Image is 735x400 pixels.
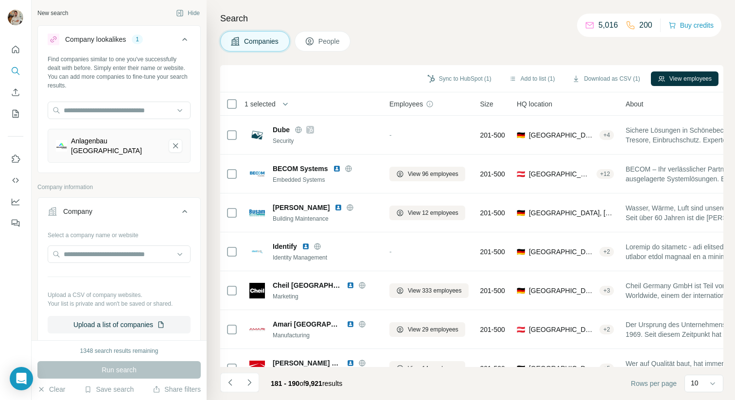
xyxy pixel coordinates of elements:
[249,283,265,298] img: Logo of Cheil Germany
[153,384,201,394] button: Share filters
[599,247,614,256] div: + 2
[271,380,342,387] span: results
[48,291,191,299] p: Upload a CSV of company websites.
[273,319,342,329] span: Amari [GEOGRAPHIC_DATA]
[299,380,305,387] span: of
[517,208,525,218] span: 🇩🇪
[273,292,378,301] div: Marketing
[249,127,265,143] img: Logo of Dube
[249,166,265,182] img: Logo of BECOM Systems
[8,193,23,210] button: Dashboard
[408,209,458,217] span: View 12 employees
[420,71,498,86] button: Sync to HubSpot (1)
[8,214,23,232] button: Feedback
[651,71,718,86] button: View employees
[389,322,465,337] button: View 29 employees
[529,286,595,296] span: [GEOGRAPHIC_DATA], [GEOGRAPHIC_DATA]
[517,130,525,140] span: 🇩🇪
[598,19,618,31] p: 5,016
[56,140,67,151] img: Anlagenbau Austria-logo
[389,167,465,181] button: View 96 employees
[273,175,378,184] div: Embedded Systems
[480,169,505,179] span: 201-500
[84,384,134,394] button: Save search
[48,227,191,240] div: Select a company name or website
[408,170,458,178] span: View 96 employees
[240,373,259,392] button: Navigate to next page
[273,214,378,223] div: Building Maintenance
[37,183,201,191] p: Company information
[480,325,505,334] span: 201-500
[220,12,723,25] h4: Search
[249,322,265,337] img: Logo of Amari Austria
[599,325,614,334] div: + 2
[480,208,505,218] span: 201-500
[626,99,644,109] span: About
[517,169,525,179] span: 🇦🇹
[529,208,614,218] span: [GEOGRAPHIC_DATA], [GEOGRAPHIC_DATA]|[GEOGRAPHIC_DATA]|[GEOGRAPHIC_DATA]
[389,131,392,139] span: -
[347,320,354,328] img: LinkedIn logo
[65,35,126,44] div: Company lookalikes
[389,361,465,376] button: View 14 employees
[502,71,562,86] button: Add to list (1)
[529,364,595,373] span: [GEOGRAPHIC_DATA], [GEOGRAPHIC_DATA]|[GEOGRAPHIC_DATA]|[GEOGRAPHIC_DATA]
[517,286,525,296] span: 🇩🇪
[271,380,299,387] span: 181 - 190
[305,380,322,387] span: 9,921
[8,62,23,80] button: Search
[408,286,462,295] span: View 333 employees
[37,9,68,17] div: New search
[333,165,341,173] img: LinkedIn logo
[389,99,423,109] span: Employees
[8,10,23,25] img: Avatar
[249,205,265,221] img: Logo of Busam
[48,316,191,333] button: Upload a list of companies
[63,207,92,216] div: Company
[249,361,265,376] img: Logo of Zürcher Bau
[599,364,614,373] div: + 5
[517,325,525,334] span: 🇦🇹
[691,378,699,388] p: 10
[480,286,505,296] span: 201-500
[249,244,265,260] img: Logo of Identify
[38,28,200,55] button: Company lookalikes1
[596,170,614,178] div: + 12
[639,19,652,31] p: 200
[132,35,143,44] div: 1
[631,379,677,388] span: Rows per page
[389,248,392,256] span: -
[529,325,595,334] span: [GEOGRAPHIC_DATA], [GEOGRAPHIC_DATA]
[529,247,595,257] span: [GEOGRAPHIC_DATA], [GEOGRAPHIC_DATA]
[38,200,200,227] button: Company
[48,55,191,90] div: Find companies similar to one you've successfully dealt with before. Simply enter their name or w...
[245,99,276,109] span: 1 selected
[480,130,505,140] span: 201-500
[71,136,161,156] div: Anlagenbau [GEOGRAPHIC_DATA]
[8,172,23,189] button: Use Surfe API
[517,247,525,257] span: 🇩🇪
[529,130,595,140] span: [GEOGRAPHIC_DATA], [GEOGRAPHIC_DATA]|[GEOGRAPHIC_DATA]
[8,84,23,101] button: Enrich CSV
[408,364,458,373] span: View 14 employees
[334,204,342,211] img: LinkedIn logo
[220,373,240,392] button: Navigate to previous page
[273,280,342,290] span: Cheil [GEOGRAPHIC_DATA]
[8,105,23,122] button: My lists
[599,131,614,139] div: + 4
[8,41,23,58] button: Quick start
[273,164,328,174] span: BECOM Systems
[318,36,341,46] span: People
[48,299,191,308] p: Your list is private and won't be saved or shared.
[244,36,280,46] span: Companies
[37,384,65,394] button: Clear
[517,364,525,373] span: 🇩🇪
[10,367,33,390] div: Open Intercom Messenger
[480,364,505,373] span: 201-500
[565,71,647,86] button: Download as CSV (1)
[599,286,614,295] div: + 3
[480,247,505,257] span: 201-500
[80,347,158,355] div: 1348 search results remaining
[408,325,458,334] span: View 29 employees
[169,6,207,20] button: Hide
